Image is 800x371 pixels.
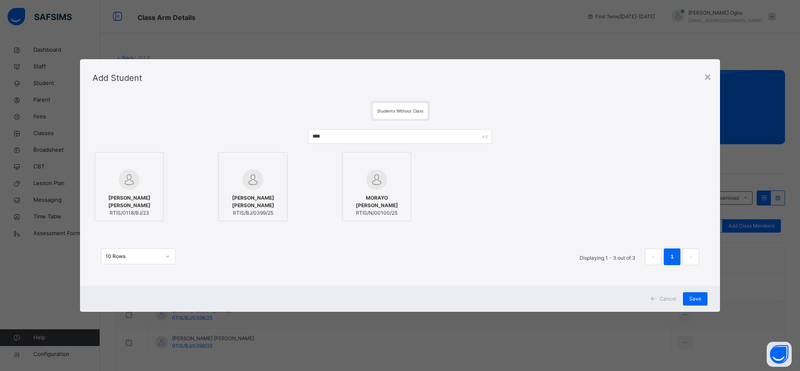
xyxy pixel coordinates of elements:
[242,169,263,190] img: default.svg
[767,342,792,367] button: Open asap
[377,108,423,113] span: Students Without Class
[92,73,142,83] span: Add Student
[682,248,699,265] button: next page
[119,169,140,190] img: default.svg
[668,251,676,262] a: 1
[347,194,407,209] span: MORAYO [PERSON_NAME]
[660,295,676,303] span: Cancel
[366,169,387,190] img: default.svg
[573,248,642,265] li: Displaying 1 - 3 out of 3
[682,248,699,265] li: 下一页
[704,68,712,85] div: ×
[645,248,662,265] button: prev page
[689,295,701,303] span: Save
[99,194,159,209] span: [PERSON_NAME] [PERSON_NAME]
[645,248,662,265] li: 上一页
[664,248,680,265] li: 1
[105,253,160,260] div: 10 Rows
[347,209,407,217] span: RTIS/N/00100/25
[223,194,283,209] span: [PERSON_NAME] [PERSON_NAME]
[99,209,159,217] span: RTIS/0118/BJ/23
[223,209,283,217] span: RTIS/BJ/0399/25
